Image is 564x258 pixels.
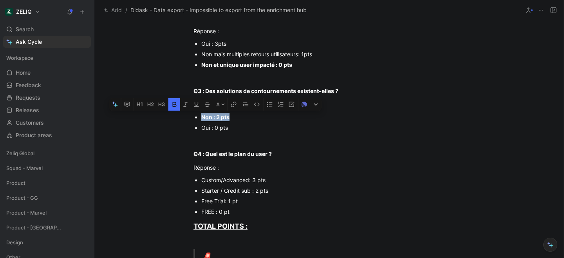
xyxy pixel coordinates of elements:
strong: Q3 : Des solutions de contournements existent-elles ? [193,88,338,94]
div: Réponse : [193,163,465,172]
span: Requests [16,94,40,102]
div: Squad - Marvel [3,162,91,174]
span: Zeliq Global [6,149,34,157]
a: Customers [3,117,91,129]
div: Zeliq Global [3,147,91,161]
span: Product - GG [6,194,38,202]
span: Product - [GEOGRAPHIC_DATA] [6,224,63,231]
span: Design [6,238,23,246]
strong: Non : 2 pts [201,114,230,120]
u: TOTAL POINTS : [193,222,248,230]
span: Search [16,25,34,34]
a: Product areas [3,129,91,141]
span: Squad - Marvel [6,164,43,172]
span: Didask - Data export - Impossible to export from the enrichment hub [130,5,307,15]
div: Workspace [3,52,91,64]
strong: Non et unique user impacté : 0 pts [201,61,292,68]
div: Product - [GEOGRAPHIC_DATA] [3,222,91,233]
div: Free Trial: 1 pt [201,197,465,205]
a: Feedback [3,79,91,91]
div: Zeliq Global [3,147,91,159]
div: Design [3,236,91,248]
img: ZELIQ [5,8,13,16]
button: ZELIQZELIQ [3,6,42,17]
div: Product - GG [3,192,91,204]
div: Design [3,236,91,251]
span: Product [6,179,25,187]
a: Ask Cycle [3,36,91,48]
div: Product - Marvel [3,207,91,219]
strong: Q4 : Quel est le plan du user ? [193,150,272,157]
a: Requests [3,92,91,104]
div: Product [3,177,91,189]
div: Product - Marvel [3,207,91,221]
div: Réponse : [193,100,465,109]
span: Product - Marvel [6,209,47,217]
span: Workspace [6,54,33,62]
div: Oui : 3pts [201,39,465,48]
div: Réponse : [193,27,465,35]
a: Home [3,67,91,79]
div: Product [3,177,91,191]
div: Non mais multiples retours utilisateurs: 1pts [201,50,465,58]
div: Product - GG [3,192,91,206]
a: Releases [3,104,91,116]
span: Product areas [16,131,52,139]
div: Squad - Marvel [3,162,91,176]
span: Ask Cycle [16,37,42,47]
div: Product - [GEOGRAPHIC_DATA] [3,222,91,236]
div: FREE : 0 pt [201,208,465,216]
span: Home [16,69,31,77]
span: Feedback [16,81,41,89]
div: Starter / Credit sub : 2 pts [201,186,465,195]
h1: ZELIQ [16,8,32,15]
span: Releases [16,106,39,114]
button: A [214,98,228,111]
button: Add [102,5,124,15]
span: Customers [16,119,44,127]
span: / [125,5,127,15]
div: Custom/Advanced: 3 pts [201,176,465,184]
div: Oui : 0 pts [201,124,465,132]
div: Search [3,23,91,35]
